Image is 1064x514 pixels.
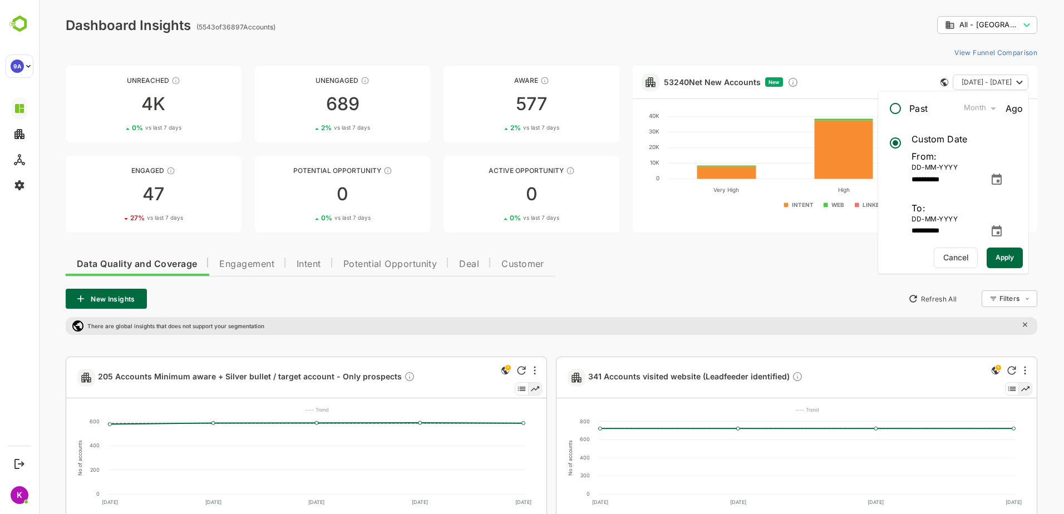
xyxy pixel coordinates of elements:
[6,13,34,34] img: BambooboxLogoMark.f1c84d78b4c51b1a7b5f700c9845e183.svg
[911,43,998,61] button: View Funnel Comparison
[895,248,939,268] button: Cancel
[873,164,919,171] label: DD-MM-YYYY
[484,123,520,132] span: vs last 7 days
[967,499,983,505] text: [DATE]
[51,467,61,473] text: 200
[471,123,520,132] div: 2 %
[960,294,981,303] div: Filters
[541,436,551,442] text: 600
[166,499,183,505] text: [DATE]
[27,185,203,203] div: 47
[344,166,353,175] div: These accounts are MQAs and can be passed on to Inside Sales
[898,14,998,36] div: All - [GEOGRAPHIC_DATA]
[873,215,919,222] label: DD-MM-YYYY
[460,364,473,379] div: This is a global insight. Segment selection is not applicable for this view
[304,260,398,269] span: Potential Opportunity
[27,289,108,309] button: New Insights
[27,95,203,113] div: 4K
[553,499,569,505] text: [DATE]
[528,440,534,476] text: No of accounts
[266,407,290,413] text: ---- Trend
[617,175,620,181] text: 0
[59,371,376,384] span: 205 Accounts Minimum aware + Silver bullet / target account - Only prospects
[541,418,551,424] text: 800
[501,76,510,85] div: These accounts have just entered the buying cycle and need further nurturing
[541,454,551,461] text: 400
[471,214,520,222] div: 0 %
[541,472,551,478] text: 200
[27,166,203,175] div: Engaged
[420,260,440,269] span: Deal
[753,371,764,384] div: Description not present
[957,250,975,265] span: Apply
[730,79,741,85] span: New
[949,223,966,240] button: change date
[484,214,520,222] span: vs last 7 days
[873,131,966,147] h6: Custom Date
[925,103,948,112] label: Month
[873,224,945,239] input: Custom DateFrom:DD-MM-YYYYchange dateTo:DD-MM-YYYYchange date
[51,418,61,424] text: 600
[405,185,580,203] div: 0
[258,260,282,269] span: Intent
[295,214,332,222] span: vs last 7 days
[108,214,144,222] span: vs last 7 days
[476,499,492,505] text: [DATE]
[901,250,933,265] span: Cancel
[829,499,845,505] text: [DATE]
[985,366,987,375] div: More
[968,366,977,375] div: Refresh
[63,499,79,505] text: [DATE]
[748,77,760,88] div: Discover new ICP-fit accounts showing engagement — via intent surges, anonymous website visits, L...
[180,260,235,269] span: Engagement
[405,66,580,142] a: AwareThese accounts have just entered the buying cycle and need further nurturing5772%vs last 7 days
[12,456,27,471] button: Logout
[405,76,580,85] div: Aware
[959,289,998,309] div: Filters
[216,66,392,142] a: UnengagedThese accounts have not shown enough engagement and need nurturing6892%vs last 7 days
[11,486,28,504] div: K
[373,499,389,505] text: [DATE]
[216,76,392,85] div: Unengaged
[93,123,142,132] div: 0 %
[405,166,580,175] div: Active Opportunity
[925,100,961,116] div: Month
[27,66,203,142] a: UnreachedThese accounts have not been engaged with for a defined time period4K0%vs last 7 days
[864,290,923,308] button: Refresh All
[610,144,620,150] text: 20K
[902,78,909,86] div: This card does not support filter and segments
[295,123,331,132] span: vs last 7 days
[48,323,225,329] p: There are global insights that does not support your segmentation
[11,60,24,73] div: 9A
[920,21,981,29] span: All - [GEOGRAPHIC_DATA]
[38,260,158,269] span: Data Quality and Coverage
[873,172,945,187] input: Custom DateFrom:DD-MM-YYYYchange dateTo:DD-MM-YYYYchange date
[365,371,376,384] div: Description not present
[527,166,536,175] div: These accounts have open opportunities which might be at any of the Sales Stages
[691,499,707,505] text: [DATE]
[923,75,973,90] span: [DATE] - [DATE]
[59,371,381,384] a: 205 Accounts Minimum aware + Silver bullet / target account - Only prospectsDescription not present
[27,17,152,33] div: Dashboard Insights
[611,159,620,166] text: 10K
[625,77,722,87] a: 53240Net New Accounts
[610,128,620,135] text: 30K
[91,214,144,222] div: 27 %
[127,166,136,175] div: These accounts are warm, further nurturing would qualify them to MQAs
[799,186,811,194] text: High
[282,123,331,132] div: 2 %
[495,366,497,375] div: More
[462,260,505,269] span: Customer
[132,76,141,85] div: These accounts have not been engaged with for a defined time period
[106,123,142,132] span: vs last 7 days
[216,95,392,113] div: 689
[27,76,203,85] div: Unreached
[549,371,769,384] a: 341 Accounts visited website (Leadfeeder identified)Description not present
[38,440,44,476] text: No of accounts
[269,499,285,505] text: [DATE]
[674,186,700,194] text: Very High
[948,248,984,268] button: Apply
[478,366,487,375] div: Refresh
[216,185,392,203] div: 0
[548,491,551,497] text: 0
